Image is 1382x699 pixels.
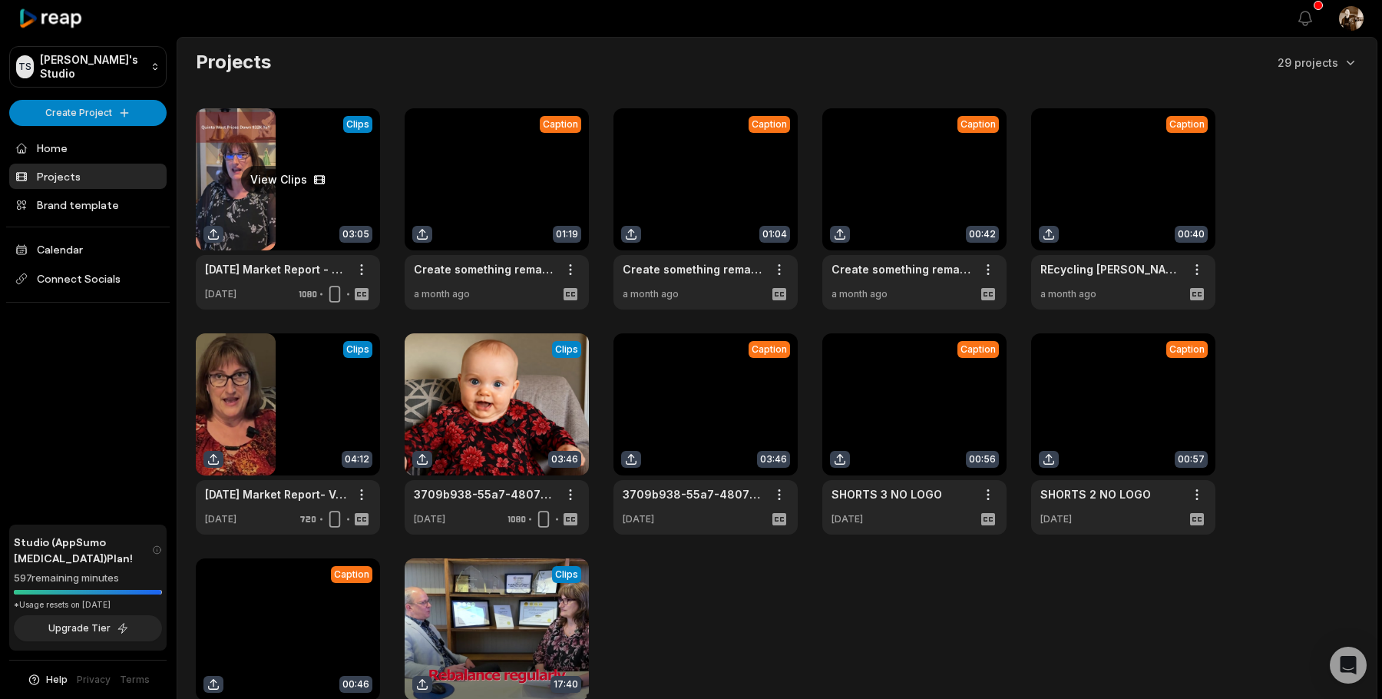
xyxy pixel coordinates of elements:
[205,486,346,502] a: [DATE] Market Report- Vertical
[9,135,167,161] a: Home
[120,673,150,687] a: Terms
[1278,55,1358,71] button: 29 projects
[9,192,167,217] a: Brand template
[77,673,111,687] a: Privacy
[9,100,167,126] button: Create Project
[14,571,162,586] div: 597 remaining minutes
[196,50,271,75] h2: Projects
[205,261,346,277] a: [DATE] Market Report - Vertical
[14,615,162,641] button: Upgrade Tier
[832,261,973,277] a: Create something remarkable! (3)
[623,261,764,277] a: Create something remarkable!
[14,534,152,566] span: Studio (AppSumo [MEDICAL_DATA]) Plan!
[14,599,162,611] div: *Usage resets on [DATE]
[9,237,167,262] a: Calendar
[414,261,555,277] a: Create something remarkable! (2)
[1330,647,1367,684] div: Open Intercom Messenger
[1040,486,1151,502] a: SHORTS 2 NO LOGO
[9,164,167,189] a: Projects
[623,486,764,502] a: 3709b938-55a7-4807-ac40-81edf57b52a5
[9,265,167,293] span: Connect Socials
[414,486,555,502] a: 3709b938-55a7-4807-ac40-81edf57b52a5
[1040,261,1182,277] a: REcycling [PERSON_NAME] No captions
[40,53,144,81] p: [PERSON_NAME]'s Studio
[27,673,68,687] button: Help
[16,55,34,78] div: TS
[832,486,942,502] a: SHORTS 3 NO LOGO
[46,673,68,687] span: Help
